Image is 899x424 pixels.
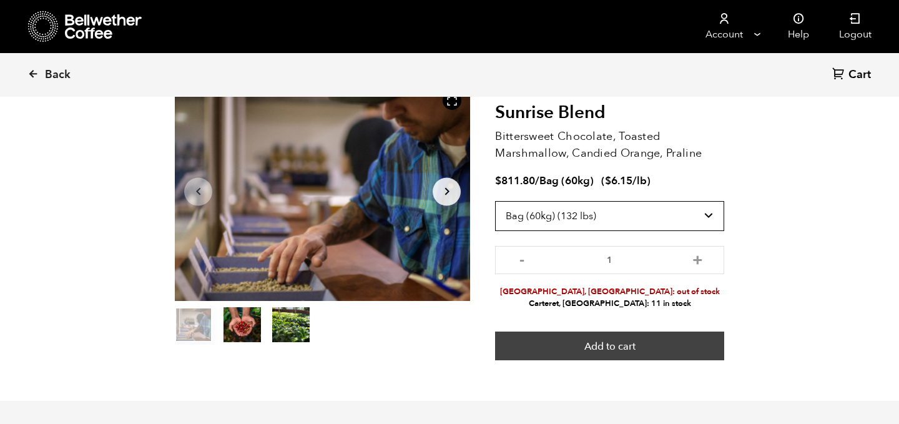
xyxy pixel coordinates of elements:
bdi: 6.15 [605,174,632,188]
button: + [690,252,705,265]
span: / [535,174,539,188]
button: Add to cart [495,332,724,360]
span: Bag (60kg) [539,174,594,188]
li: [GEOGRAPHIC_DATA], [GEOGRAPHIC_DATA]: out of stock [495,286,724,298]
li: Carteret, [GEOGRAPHIC_DATA]: 11 in stock [495,298,724,310]
span: $ [495,174,501,188]
p: Bittersweet Chocolate, Toasted Marshmallow, Candied Orange, Praline [495,128,724,162]
span: $ [605,174,611,188]
a: Cart [832,67,874,84]
bdi: 811.80 [495,174,535,188]
button: - [514,252,529,265]
span: Cart [848,67,871,82]
h2: Sunrise Blend [495,102,724,124]
span: ( ) [601,174,651,188]
span: Back [45,67,71,82]
span: /lb [632,174,647,188]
